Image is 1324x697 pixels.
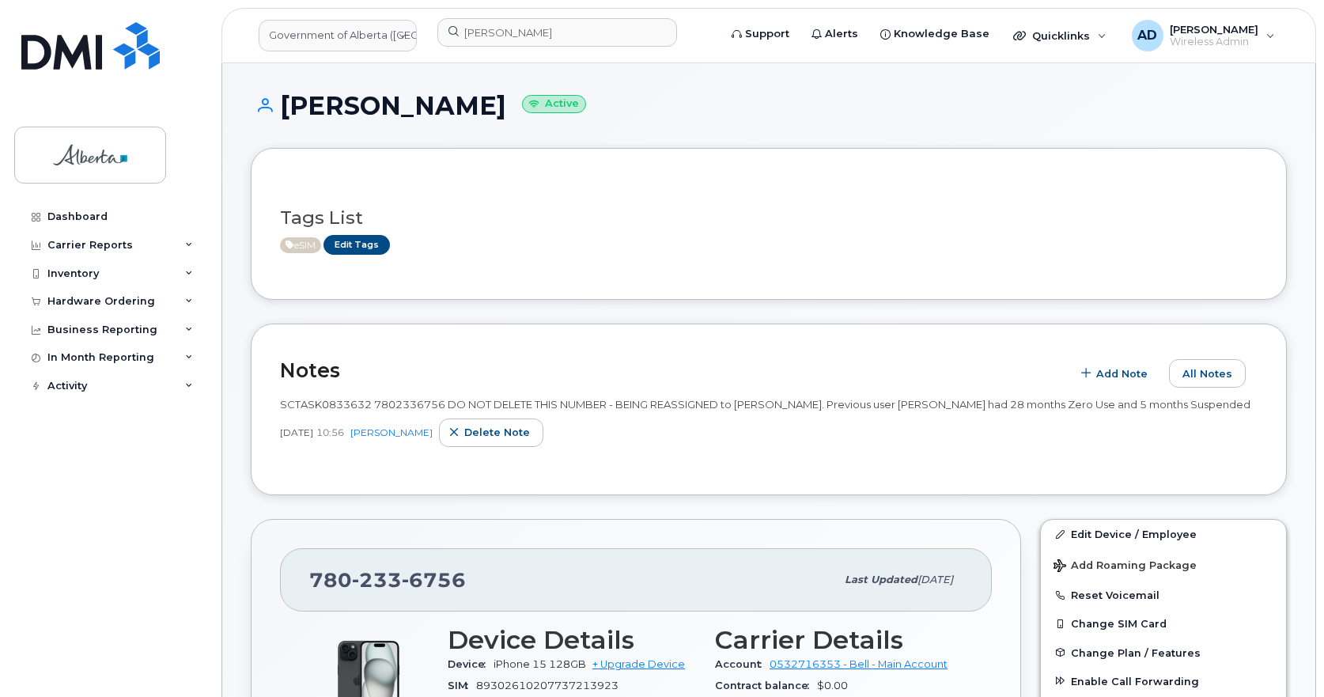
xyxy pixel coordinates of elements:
[280,426,313,439] span: [DATE]
[1182,366,1232,381] span: All Notes
[448,626,696,654] h3: Device Details
[592,658,685,670] a: + Upgrade Device
[1041,548,1286,581] button: Add Roaming Package
[1041,581,1286,609] button: Reset Voicemail
[448,680,476,691] span: SIM
[817,680,848,691] span: $0.00
[448,658,494,670] span: Device
[1041,609,1286,638] button: Change SIM Card
[1071,646,1201,658] span: Change Plan / Features
[715,658,770,670] span: Account
[715,626,963,654] h3: Carrier Details
[280,208,1258,228] h3: Tags List
[280,398,1250,411] span: SCTASK0833632 7802336756 DO NOT DELETE THIS NUMBER - BEING REASSIGNED to [PERSON_NAME]. Previous ...
[464,425,530,440] span: Delete note
[309,568,466,592] span: 780
[439,419,543,447] button: Delete note
[1054,559,1197,574] span: Add Roaming Package
[402,568,466,592] span: 6756
[251,92,1287,119] h1: [PERSON_NAME]
[917,574,953,585] span: [DATE]
[1096,366,1148,381] span: Add Note
[1071,675,1199,687] span: Enable Call Forwarding
[350,426,433,438] a: [PERSON_NAME]
[1041,638,1286,667] button: Change Plan / Features
[845,574,917,585] span: Last updated
[280,358,1063,382] h2: Notes
[352,568,402,592] span: 233
[1071,359,1161,388] button: Add Note
[715,680,817,691] span: Contract balance
[280,237,321,253] span: Active
[1041,520,1286,548] a: Edit Device / Employee
[770,658,948,670] a: 0532716353 - Bell - Main Account
[476,680,618,691] span: 89302610207737213923
[316,426,344,439] span: 10:56
[323,235,390,255] a: Edit Tags
[522,95,586,113] small: Active
[1041,667,1286,695] button: Enable Call Forwarding
[494,658,586,670] span: iPhone 15 128GB
[1169,359,1246,388] button: All Notes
